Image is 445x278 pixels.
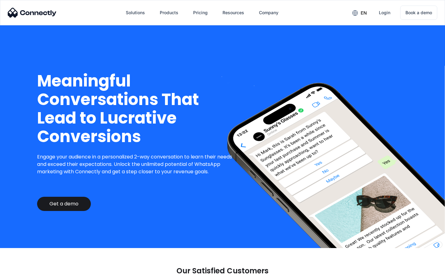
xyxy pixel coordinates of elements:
ul: Language list [12,267,37,276]
div: Company [254,5,283,20]
div: Solutions [121,5,150,20]
div: Company [259,8,278,17]
aside: Language selected: English [6,267,37,276]
div: Solutions [126,8,145,17]
div: Pricing [193,8,208,17]
div: Resources [222,8,244,17]
div: Products [160,8,178,17]
img: Connectly Logo [8,8,57,18]
div: en [347,8,371,17]
a: Get a demo [37,197,91,211]
div: Login [379,8,390,17]
h1: Meaningful Conversations That Lead to Lucrative Conversions [37,72,237,146]
div: en [361,9,367,17]
div: Get a demo [49,201,78,207]
div: Products [155,5,183,20]
a: Book a demo [400,6,437,20]
p: Our Satisfied Customers [176,267,269,275]
a: Login [374,5,395,20]
div: Resources [218,5,249,20]
a: Pricing [188,5,213,20]
p: Engage your audience in a personalized 2-way conversation to learn their needs and exceed their e... [37,153,237,175]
